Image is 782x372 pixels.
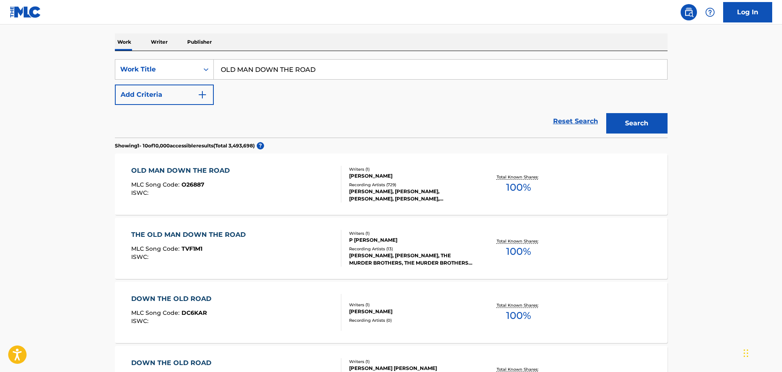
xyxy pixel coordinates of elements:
[349,302,473,308] div: Writers ( 1 )
[115,33,134,51] p: Work
[131,317,150,325] span: ISWC :
[349,172,473,180] div: [PERSON_NAME]
[185,33,214,51] p: Publisher
[349,359,473,365] div: Writers ( 1 )
[148,33,170,51] p: Writer
[115,282,668,343] a: DOWN THE OLD ROADMLC Song Code:DC6KARISWC:Writers (1)[PERSON_NAME]Recording Artists (0)Total Know...
[181,309,207,316] span: DC6KAR
[681,4,697,20] a: Public Search
[702,4,718,20] div: Help
[131,245,181,252] span: MLC Song Code :
[506,180,531,195] span: 100 %
[606,113,668,134] button: Search
[497,238,540,244] p: Total Known Shares:
[549,112,602,130] a: Reset Search
[115,142,255,149] p: Showing 1 - 10 of 10,000 accessible results (Total 3,493,698 )
[349,252,473,267] div: [PERSON_NAME], [PERSON_NAME], THE MURDER BROTHERS, THE MURDER BROTHERS, THE METEORS
[131,230,250,240] div: THE OLD MAN DOWN THE ROAD
[349,365,473,372] div: [PERSON_NAME] [PERSON_NAME]
[349,188,473,203] div: [PERSON_NAME], [PERSON_NAME], [PERSON_NAME], [PERSON_NAME], [PERSON_NAME]
[497,174,540,180] p: Total Known Shares:
[349,182,473,188] div: Recording Artists ( 729 )
[115,85,214,105] button: Add Criteria
[131,309,181,316] span: MLC Song Code :
[349,246,473,252] div: Recording Artists ( 13 )
[131,166,234,176] div: OLD MAN DOWN THE ROAD
[131,294,215,304] div: DOWN THE OLD ROAD
[741,333,782,372] iframe: Chat Widget
[131,253,150,261] span: ISWC :
[705,7,715,17] img: help
[115,218,668,279] a: THE OLD MAN DOWN THE ROADMLC Song Code:TVF1M1ISWC:Writers (1)P [PERSON_NAME]Recording Artists (13...
[115,154,668,215] a: OLD MAN DOWN THE ROADMLC Song Code:O26887ISWC:Writers (1)[PERSON_NAME]Recording Artists (729)[PER...
[684,7,694,17] img: search
[131,189,150,196] span: ISWC :
[349,236,473,244] div: P [PERSON_NAME]
[349,308,473,315] div: [PERSON_NAME]
[181,245,202,252] span: TVF1M1
[349,166,473,172] div: Writers ( 1 )
[744,341,748,365] div: Drag
[120,65,194,74] div: Work Title
[131,358,215,368] div: DOWN THE OLD ROAD
[506,308,531,323] span: 100 %
[115,59,668,138] form: Search Form
[723,2,772,22] a: Log In
[131,181,181,188] span: MLC Song Code :
[506,244,531,259] span: 100 %
[349,230,473,236] div: Writers ( 1 )
[257,142,264,149] span: ?
[497,302,540,308] p: Total Known Shares:
[349,317,473,323] div: Recording Artists ( 0 )
[197,90,207,100] img: 9d2ae6d4665cec9f34b9.svg
[181,181,204,188] span: O26887
[10,6,41,18] img: MLC Logo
